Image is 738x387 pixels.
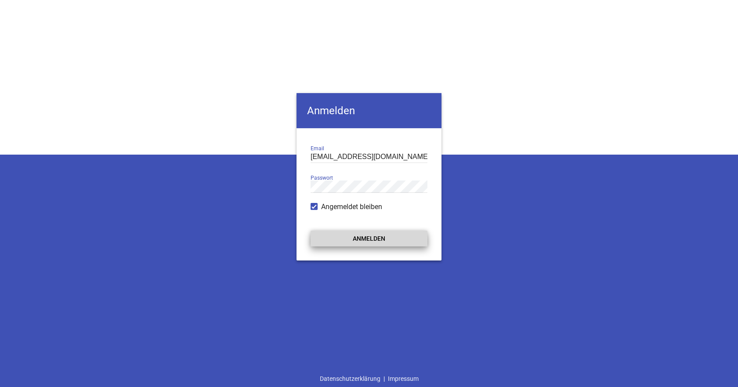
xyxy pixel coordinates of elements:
a: Impressum [385,370,422,387]
a: Datenschutzerklärung [317,370,383,387]
div: | [317,370,422,387]
span: Angemeldet bleiben [321,202,382,212]
button: Anmelden [311,231,427,246]
h4: Anmelden [297,93,441,128]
